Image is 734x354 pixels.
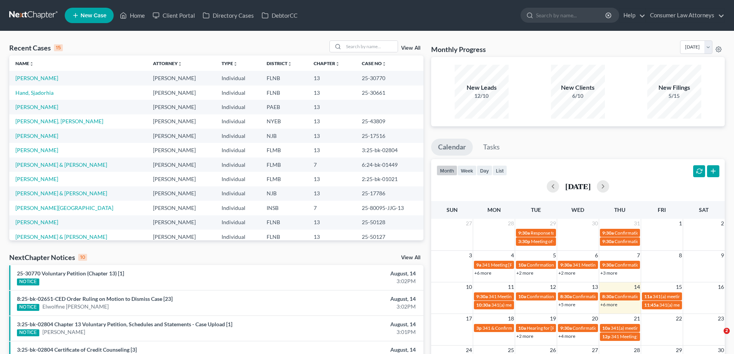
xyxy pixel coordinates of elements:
td: 13 [307,86,356,100]
td: [PERSON_NAME] [147,129,215,143]
span: Thu [614,206,625,213]
span: Response to TST's Objection [PERSON_NAME] [531,230,625,236]
td: 13 [307,71,356,85]
span: 11:45a [644,302,658,308]
span: Sun [447,206,458,213]
a: 8:25-bk-02651-CED Order Ruling on Motion to Dismiss Case [23] [17,295,173,302]
a: Tasks [476,139,507,156]
span: 23 [717,314,725,323]
span: 341(a) meeting for [PERSON_NAME] [491,302,566,308]
a: [PERSON_NAME] & [PERSON_NAME] [15,161,107,168]
td: 13 [307,215,356,230]
span: Confirmation Hearing [PERSON_NAME] [615,238,696,244]
a: 3:25-bk-02804 Certificate of Credit Counseling [3] [17,346,137,353]
span: Confirmation Hearing [PERSON_NAME] [615,262,696,268]
div: New Clients [551,83,605,92]
div: August, 14 [288,295,416,303]
td: Individual [215,230,260,244]
td: NJB [260,186,307,201]
div: August, 14 [288,346,416,354]
a: Districtunfold_more [267,60,292,66]
td: 13 [307,100,356,114]
a: [PERSON_NAME] & [PERSON_NAME] [15,190,107,196]
td: Individual [215,201,260,215]
div: NOTICE [17,279,39,285]
span: 29 [549,219,557,228]
span: Confirmation Hearing [PERSON_NAME] [573,294,654,299]
span: 10a [518,325,526,331]
span: 341(a) meeting for [PERSON_NAME] [611,325,685,331]
a: [PERSON_NAME] [15,133,58,139]
span: 18 [507,314,515,323]
a: Typeunfold_more [222,60,238,66]
span: Fri [658,206,666,213]
span: 16 [717,282,725,292]
td: FLMB [260,172,307,186]
span: 30 [591,219,599,228]
span: 4 [510,251,515,260]
td: Individual [215,172,260,186]
span: 10a [602,325,610,331]
input: Search by name... [344,41,398,52]
a: Attorneyunfold_more [153,60,182,66]
span: 12p [602,334,610,339]
span: 9a [476,262,481,268]
a: +2 more [516,333,533,339]
span: New Case [81,13,106,18]
td: 25-50127 [356,230,423,244]
input: Search by name... [536,8,606,22]
a: Nameunfold_more [15,60,34,66]
button: list [492,165,507,176]
span: 28 [507,219,515,228]
a: +3 more [600,270,617,276]
button: week [457,165,477,176]
div: 3:01PM [288,328,416,336]
div: 3:02PM [288,277,416,285]
a: Hand, Sjadorhia [15,89,54,96]
td: NJB [260,129,307,143]
a: [PERSON_NAME] [15,75,58,81]
span: 341 Meeting [PERSON_NAME] [489,294,551,299]
td: FLNB [260,230,307,244]
a: [PERSON_NAME] [15,176,58,182]
td: 7 [307,158,356,172]
span: Wed [571,206,584,213]
a: +4 more [558,333,575,339]
a: Calendar [431,139,473,156]
span: 3:30p [518,238,530,244]
span: Confirmation hearing [PERSON_NAME] [527,262,607,268]
h2: [DATE] [565,182,591,190]
div: NOTICE [17,329,39,336]
td: Individual [215,71,260,85]
td: FLMB [260,143,307,157]
td: [PERSON_NAME] [147,172,215,186]
span: Sat [699,206,709,213]
td: INSB [260,201,307,215]
td: Individual [215,86,260,100]
i: unfold_more [233,62,238,66]
td: NYEB [260,114,307,129]
td: [PERSON_NAME] [147,86,215,100]
span: 8:30a [602,294,614,299]
a: [PERSON_NAME] [15,219,58,225]
td: 3:25-bk-02804 [356,143,423,157]
span: 341 & Confirmation Hearing [PERSON_NAME] [482,325,576,331]
a: [PERSON_NAME] [15,147,58,153]
td: Individual [215,215,260,230]
span: 5 [552,251,557,260]
td: FLNB [260,215,307,230]
span: 31 [633,219,641,228]
div: 5/15 [647,92,701,100]
a: DebtorCC [258,8,301,22]
span: 341 Meeting [PERSON_NAME] [573,262,635,268]
td: FLNB [260,86,307,100]
div: 10 [78,254,87,261]
a: Directory Cases [199,8,258,22]
td: [PERSON_NAME] [147,201,215,215]
span: 341(a) meeting for [PERSON_NAME] [659,302,734,308]
a: Chapterunfold_more [314,60,340,66]
div: 15 [54,44,63,51]
a: [PERSON_NAME][GEOGRAPHIC_DATA] [15,205,113,211]
td: 13 [307,129,356,143]
td: 2:25-bk-01021 [356,172,423,186]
